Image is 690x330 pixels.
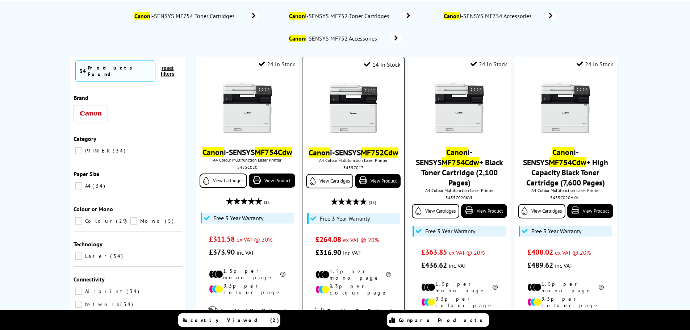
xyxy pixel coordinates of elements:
[306,174,353,188] a: View Cartridges
[288,35,380,42] span: i-SENSYS MF752 Accessories
[421,247,447,257] span: £363.85
[130,217,137,225] input: Mono 5
[138,218,164,224] span: Mono
[471,60,507,68] div: 24 In Stock
[442,157,479,167] mark: MF754Cdw
[412,188,507,193] span: A4 Colour Multifunction Laser Printer
[80,111,101,116] img: Canon
[178,313,280,327] a: Recently Viewed (2)
[369,196,376,209] span: (38)
[110,253,125,259] span: 34
[264,195,269,209] span: (1)
[202,147,224,157] mark: Canon
[343,249,361,256] span: inc VAT
[416,147,503,188] a: Canoni-SENSYSMF754Cdw+ Black Toner Cartridge (2,100 Pages)
[577,60,613,68] div: 24 In Stock
[326,81,381,135] img: Canon-MF752Cdw-Front-Small.jpg
[83,301,120,308] span: Network
[209,283,285,296] li: 9.3p per colour page
[531,227,581,235] span: Free 3 Year Warranty
[527,260,553,270] span: £489.62
[364,61,401,68] div: 14 In Stock
[288,12,392,20] span: i-SENSYS MF752 Toner Cartridges
[134,11,259,21] a: Canoni-SENSYS MF754 Toner Cartridges
[200,174,247,188] a: View Cartridges
[75,252,82,260] input: Laser 34
[289,12,305,20] mark: Canon
[432,80,486,135] img: Canon-MF754Cdw-Front-Small.jpg
[88,64,151,78] div: Products Found
[444,12,460,20] mark: Canon
[446,147,468,157] mark: Canon
[74,205,113,213] span: Colour or Mono
[527,281,604,294] li: 1.5p per mono page
[74,94,88,101] span: Brand
[83,183,92,189] span: A4
[75,301,82,308] input: Network 34
[443,11,556,21] a: Canoni-SENSYS MF754 Accessories
[113,147,127,154] span: 34
[134,12,237,20] span: i-SENSYS MF754 Toner Cartridges
[83,253,109,259] span: Laser
[288,33,402,43] a: Canoni-SENSYS MF752 Accessories
[527,296,604,309] li: 9.3p per colour page
[520,195,611,200] div: 5455C020HKVL
[74,170,99,177] span: Paper Size
[387,313,489,327] a: Compare Products
[83,218,115,224] span: Colour
[343,236,379,243] span: ex VAT @ 20%
[75,147,82,154] input: PRINTER 34
[443,12,535,20] span: i-SENSYS MF754 Accessories
[315,248,341,257] span: £316.90
[75,288,82,295] input: Airprint 34
[461,204,507,218] a: View Product
[209,234,235,244] span: £311.58
[209,268,285,281] li: 1.5p per mono page
[221,307,286,315] span: Free Next Day Delivery*
[74,241,103,248] span: Technology
[421,296,498,309] li: 9.3p per colour page
[355,174,401,188] a: View Product
[538,80,593,135] img: Canon-MF754Cdw-Front-Small.jpg
[449,262,467,269] span: inc VAT
[74,276,105,283] span: Connectivity
[315,283,391,296] li: 9.3p per colour page
[552,147,574,157] mark: Canon
[209,247,235,257] span: £373.90
[309,147,398,158] a: Canoni-SENSYSMF752Cdw
[399,317,486,323] span: Compare Products
[83,288,126,295] span: Airprint
[75,182,82,189] input: A4 34
[414,195,505,200] div: 5455C020KVL
[255,147,292,157] mark: MF754Cdw
[220,80,275,135] img: Canon-MF754Cdw-Front-Small.jpg
[518,204,565,218] a: View Cartridges
[183,317,279,323] span: Recently Viewed (2)
[75,217,82,225] input: Colour 29
[120,301,135,308] span: 34
[425,227,475,235] span: Free 3 Year Warranty
[361,147,398,158] mark: MF752Cdw
[320,215,370,222] span: Free 3 Year Warranty
[83,147,112,154] span: PRINTER
[308,165,399,170] div: 5455C017
[249,174,295,188] a: View Product
[237,236,272,243] span: ex VAT @ 20%
[555,262,573,269] span: inc VAT
[155,65,180,77] button: reset filters
[213,214,263,222] span: Free 3 Year Warranty
[449,249,485,256] span: ex VAT @ 20%
[421,281,498,294] li: 1.5p per mono page
[549,157,586,167] mark: MF754Cdw
[527,247,553,257] span: £408.02
[306,301,401,322] div: modal_delivery
[259,60,295,68] div: 24 In Stock
[523,147,608,188] a: Canoni-SENSYSMF754Cdw+ High Capacity Black Toner Cartridge (7,600 Pages)
[200,301,295,321] div: modal_delivery
[165,218,175,224] span: 5
[289,35,305,42] mark: Canon
[79,67,86,75] span: 34
[74,135,96,142] span: Category
[315,235,341,244] span: £264.08
[306,158,401,163] span: A4 Colour Multifunction Laser Printer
